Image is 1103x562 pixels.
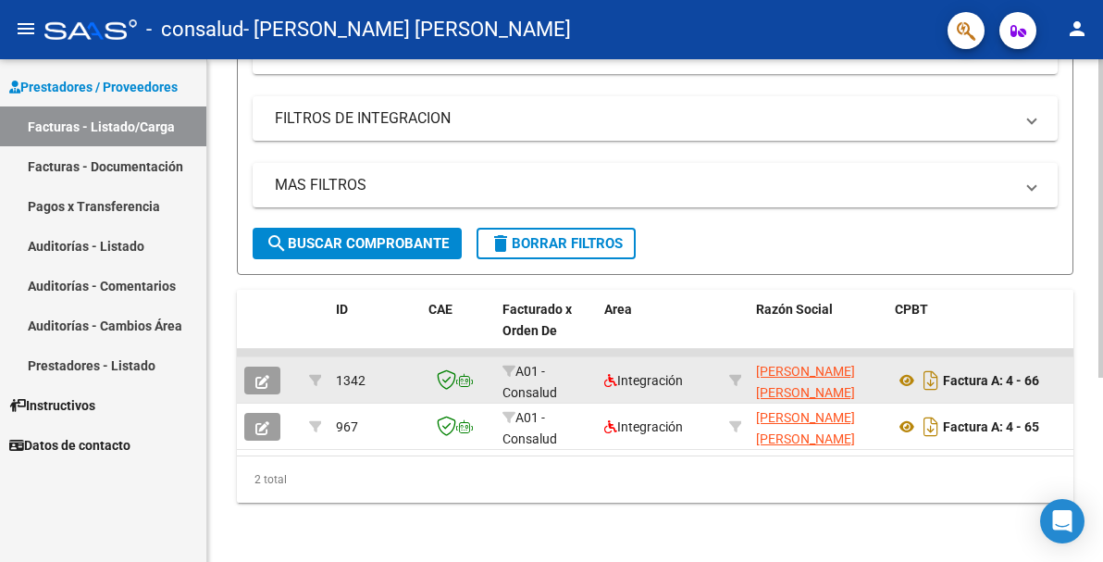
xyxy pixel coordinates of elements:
[756,364,855,400] span: [PERSON_NAME] [PERSON_NAME]
[9,395,95,416] span: Instructivos
[1040,499,1084,543] div: Open Intercom Messenger
[275,175,1013,195] mat-panel-title: MAS FILTROS
[15,18,37,40] mat-icon: menu
[477,228,636,259] button: Borrar Filtros
[428,302,452,317] span: CAE
[336,302,348,317] span: ID
[266,235,449,252] span: Buscar Comprobante
[604,419,683,434] span: Integración
[502,410,557,446] span: A01 - Consalud
[895,302,928,317] span: CPBT
[495,290,597,371] datatable-header-cell: Facturado x Orden De
[756,407,880,446] div: 20140633322
[336,419,358,434] span: 967
[237,456,1073,503] div: 2 total
[490,232,512,255] mat-icon: delete
[9,435,130,456] span: Datos de contacto
[502,364,557,400] span: A01 - Consalud
[253,163,1058,207] mat-expansion-panel-header: MAS FILTROS
[275,108,1013,129] mat-panel-title: FILTROS DE INTEGRACION
[604,373,683,388] span: Integración
[943,373,1039,388] strong: Factura A: 4 - 66
[146,9,243,50] span: - consalud
[253,96,1058,141] mat-expansion-panel-header: FILTROS DE INTEGRACION
[1066,18,1088,40] mat-icon: person
[490,235,623,252] span: Borrar Filtros
[502,302,572,338] span: Facturado x Orden De
[328,290,421,371] datatable-header-cell: ID
[919,412,943,442] i: Descargar documento
[253,228,462,259] button: Buscar Comprobante
[919,366,943,395] i: Descargar documento
[756,361,880,400] div: 20140633322
[421,290,495,371] datatable-header-cell: CAE
[943,419,1039,434] strong: Factura A: 4 - 65
[887,290,1082,371] datatable-header-cell: CPBT
[597,290,722,371] datatable-header-cell: Area
[749,290,887,371] datatable-header-cell: Razón Social
[243,9,571,50] span: - [PERSON_NAME] [PERSON_NAME]
[756,302,833,317] span: Razón Social
[266,232,288,255] mat-icon: search
[604,302,632,317] span: Area
[756,410,855,446] span: [PERSON_NAME] [PERSON_NAME]
[336,373,366,388] span: 1342
[9,77,178,97] span: Prestadores / Proveedores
